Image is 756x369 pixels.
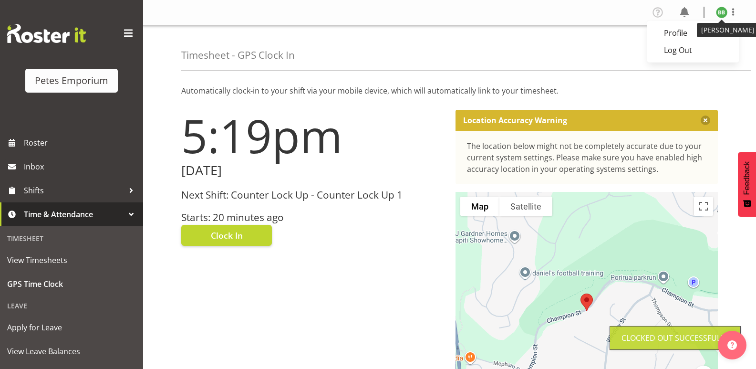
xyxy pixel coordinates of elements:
span: Feedback [743,161,751,195]
p: Location Accuracy Warning [463,116,567,125]
a: GPS Time Clock [2,272,141,296]
div: Petes Emporium [35,74,108,88]
a: Profile [647,24,739,42]
span: GPS Time Clock [7,277,136,291]
div: The location below might not be completely accurate due to your current system settings. Please m... [467,140,707,175]
a: View Timesheets [2,248,141,272]
img: help-xxl-2.png [727,340,737,350]
span: Inbox [24,159,138,174]
span: Shifts [24,183,124,198]
img: Rosterit website logo [7,24,86,43]
button: Feedback - Show survey [738,152,756,217]
button: Show satellite imagery [499,197,552,216]
p: Automatically clock-in to your shift via your mobile device, which will automatically link to you... [181,85,718,96]
button: Close message [701,116,710,125]
a: Apply for Leave [2,316,141,339]
h4: Timesheet - GPS Clock In [181,50,295,61]
h1: 5:19pm [181,110,444,161]
a: Log Out [647,42,739,59]
a: View Leave Balances [2,339,141,363]
button: Show street map [460,197,499,216]
button: Toggle fullscreen view [694,197,713,216]
h3: Starts: 20 minutes ago [181,212,444,223]
span: View Leave Balances [7,344,136,358]
img: beena-bist9974.jpg [716,7,727,18]
span: Clock In [211,229,243,242]
span: Time & Attendance [24,207,124,221]
h2: [DATE] [181,163,444,178]
div: Clocked out Successfully [621,332,729,344]
button: Clock In [181,225,272,246]
div: Leave [2,296,141,316]
span: View Timesheets [7,253,136,267]
span: Apply for Leave [7,320,136,335]
div: Timesheet [2,229,141,248]
h3: Next Shift: Counter Lock Up - Counter Lock Up 1 [181,190,444,200]
span: Roster [24,136,138,150]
